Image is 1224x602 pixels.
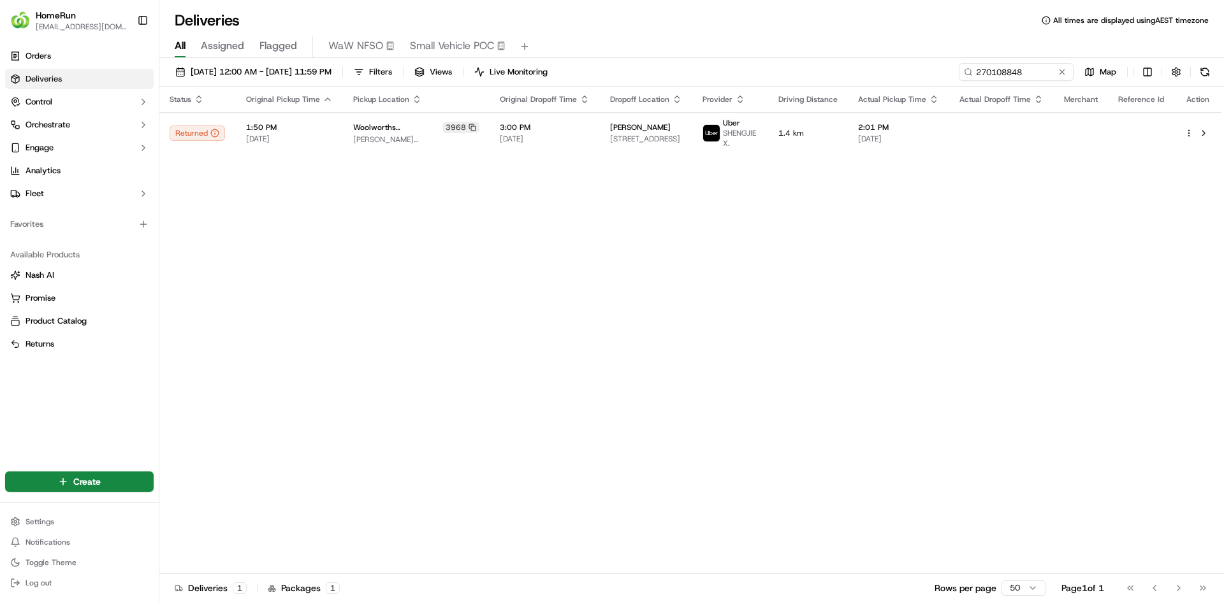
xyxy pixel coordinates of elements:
[5,471,154,492] button: Create
[5,69,154,89] a: Deliveries
[442,122,479,133] div: 3968
[246,134,333,144] span: [DATE]
[233,582,247,594] div: 1
[5,245,154,265] div: Available Products
[175,582,247,594] div: Deliveries
[246,122,333,133] span: 1:50 PM
[25,73,62,85] span: Deliveries
[723,128,758,148] span: SHENGJIE X.
[326,582,340,594] div: 1
[36,22,127,32] button: [EMAIL_ADDRESS][DOMAIN_NAME]
[1100,66,1116,78] span: Map
[10,315,149,327] a: Product Catalog
[410,38,494,54] span: Small Vehicle POC
[5,288,154,308] button: Promise
[703,94,732,104] span: Provider
[5,5,132,36] button: HomeRunHomeRun[EMAIL_ADDRESS][DOMAIN_NAME]
[25,578,52,588] span: Log out
[10,338,149,350] a: Returns
[353,122,440,133] span: Woolworths [GEOGRAPHIC_DATA]
[858,94,926,104] span: Actual Pickup Time
[25,119,70,131] span: Orchestrate
[1079,63,1122,81] button: Map
[5,183,154,204] button: Fleet
[5,311,154,331] button: Product Catalog
[610,94,669,104] span: Dropoff Location
[610,134,682,144] span: [STREET_ADDRESS]
[353,134,479,145] span: [PERSON_NAME][STREET_ADDRESS]
[10,292,149,304] a: Promise
[25,315,87,327] span: Product Catalog
[259,38,297,54] span: Flagged
[25,338,54,350] span: Returns
[170,63,337,81] button: [DATE] 12:00 AM - [DATE] 11:59 PM
[25,517,54,527] span: Settings
[175,10,240,31] h1: Deliveries
[1061,582,1104,594] div: Page 1 of 1
[25,50,51,62] span: Orders
[353,94,409,104] span: Pickup Location
[5,574,154,592] button: Log out
[73,475,101,488] span: Create
[10,10,31,31] img: HomeRun
[5,533,154,551] button: Notifications
[935,582,996,594] p: Rows per page
[778,128,838,138] span: 1.4 km
[959,63,1074,81] input: Type to search
[36,9,76,22] button: HomeRun
[25,188,44,199] span: Fleet
[1064,94,1098,104] span: Merchant
[369,66,392,78] span: Filters
[5,513,154,531] button: Settings
[1184,94,1211,104] div: Action
[25,269,54,281] span: Nash AI
[328,38,383,54] span: WaW NFSO
[268,582,340,594] div: Packages
[778,94,838,104] span: Driving Distance
[469,63,553,81] button: Live Monitoring
[1196,63,1214,81] button: Refresh
[170,94,191,104] span: Status
[723,118,740,128] span: Uber
[858,122,939,133] span: 2:01 PM
[1053,15,1209,25] span: All times are displayed using AEST timezone
[5,161,154,181] a: Analytics
[490,66,548,78] span: Live Monitoring
[610,122,671,133] span: [PERSON_NAME]
[25,142,54,154] span: Engage
[959,94,1031,104] span: Actual Dropoff Time
[25,96,52,108] span: Control
[5,554,154,571] button: Toggle Theme
[25,165,61,176] span: Analytics
[10,269,149,281] a: Nash AI
[5,334,154,354] button: Returns
[5,265,154,285] button: Nash AI
[5,92,154,112] button: Control
[170,125,225,141] button: Returned
[246,94,320,104] span: Original Pickup Time
[25,557,76,568] span: Toggle Theme
[175,38,186,54] span: All
[348,63,398,81] button: Filters
[500,122,590,133] span: 3:00 PM
[5,214,154,234] div: Favorites
[5,138,154,158] button: Engage
[25,292,55,304] span: Promise
[25,537,70,547] span: Notifications
[703,125,720,141] img: uber-new-logo.jpeg
[858,134,939,144] span: [DATE]
[201,38,244,54] span: Assigned
[5,115,154,135] button: Orchestrate
[5,46,154,66] a: Orders
[500,94,577,104] span: Original Dropoff Time
[1118,94,1164,104] span: Reference Id
[409,63,458,81] button: Views
[430,66,452,78] span: Views
[191,66,331,78] span: [DATE] 12:00 AM - [DATE] 11:59 PM
[500,134,590,144] span: [DATE]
